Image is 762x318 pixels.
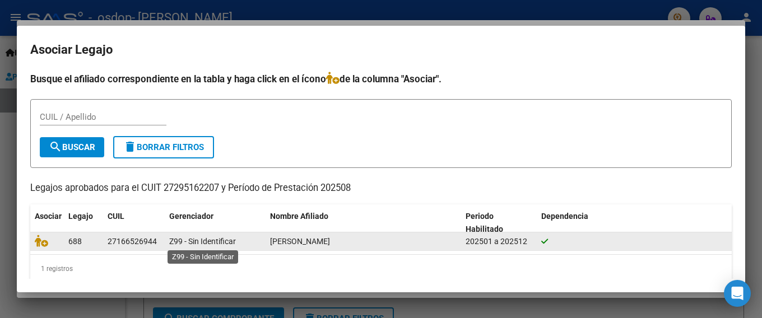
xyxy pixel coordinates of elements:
span: Dependencia [541,212,588,221]
button: Borrar Filtros [113,136,214,158]
mat-icon: delete [123,140,137,153]
span: Gerenciador [169,212,213,221]
span: Nombre Afiliado [270,212,328,221]
span: Buscar [49,142,95,152]
h4: Busque el afiliado correspondiente en la tabla y haga click en el ícono de la columna "Asociar". [30,72,732,86]
datatable-header-cell: Nombre Afiliado [266,204,461,241]
datatable-header-cell: Periodo Habilitado [461,204,537,241]
datatable-header-cell: Asociar [30,204,64,241]
div: 27166526944 [108,235,157,248]
datatable-header-cell: Gerenciador [165,204,266,241]
mat-icon: search [49,140,62,153]
span: Z99 - Sin Identificar [169,237,236,246]
span: GIMENEZ INES MARCELA [270,237,330,246]
h2: Asociar Legajo [30,39,732,60]
span: Legajo [68,212,93,221]
div: 1 registros [30,255,732,283]
datatable-header-cell: Legajo [64,204,103,241]
span: 688 [68,237,82,246]
div: Open Intercom Messenger [724,280,751,307]
datatable-header-cell: CUIL [103,204,165,241]
p: Legajos aprobados para el CUIT 27295162207 y Período de Prestación 202508 [30,181,732,195]
span: Borrar Filtros [123,142,204,152]
span: CUIL [108,212,124,221]
button: Buscar [40,137,104,157]
span: Periodo Habilitado [466,212,503,233]
span: Asociar [35,212,62,221]
div: 202501 a 202512 [466,235,532,248]
datatable-header-cell: Dependencia [537,204,732,241]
